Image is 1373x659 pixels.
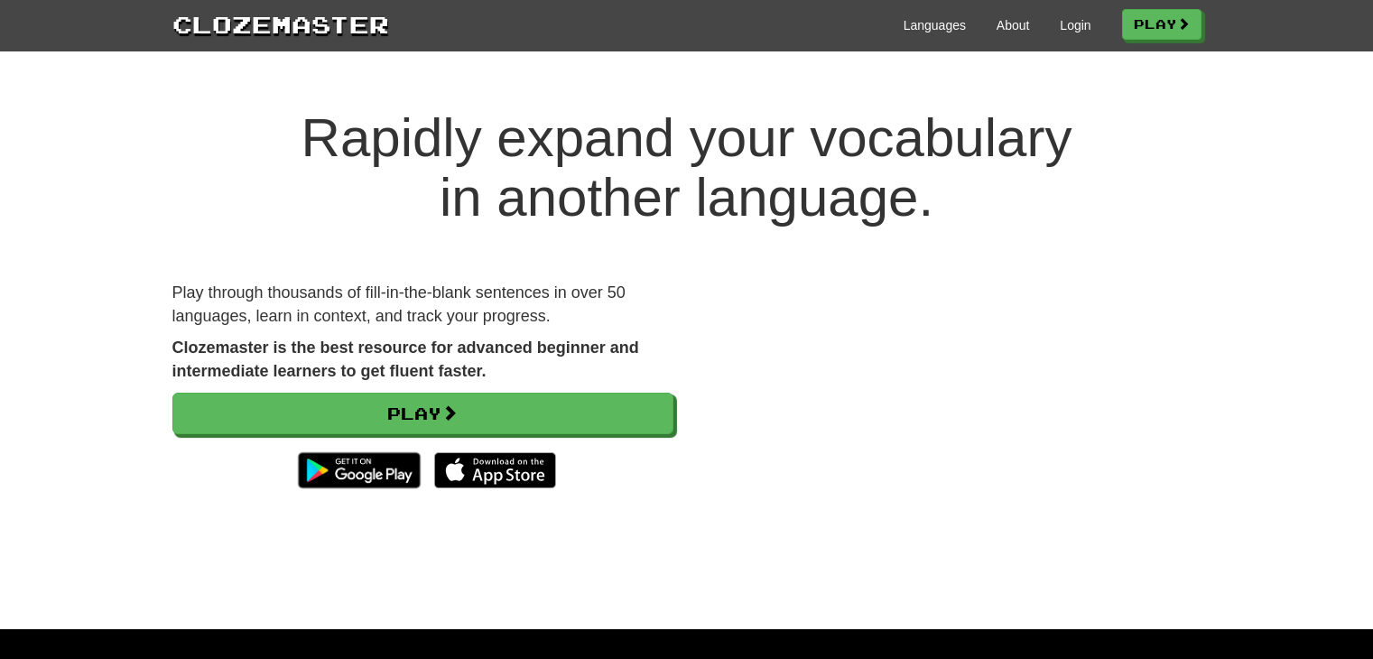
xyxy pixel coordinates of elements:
a: Play [172,393,673,434]
a: About [997,16,1030,34]
a: Languages [904,16,966,34]
img: Download_on_the_App_Store_Badge_US-UK_135x40-25178aeef6eb6b83b96f5f2d004eda3bffbb37122de64afbaef7... [434,452,556,488]
a: Login [1060,16,1090,34]
strong: Clozemaster is the best resource for advanced beginner and intermediate learners to get fluent fa... [172,339,639,380]
a: Play [1122,9,1201,40]
p: Play through thousands of fill-in-the-blank sentences in over 50 languages, learn in context, and... [172,282,673,328]
a: Clozemaster [172,7,389,41]
img: Get it on Google Play [289,443,429,497]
